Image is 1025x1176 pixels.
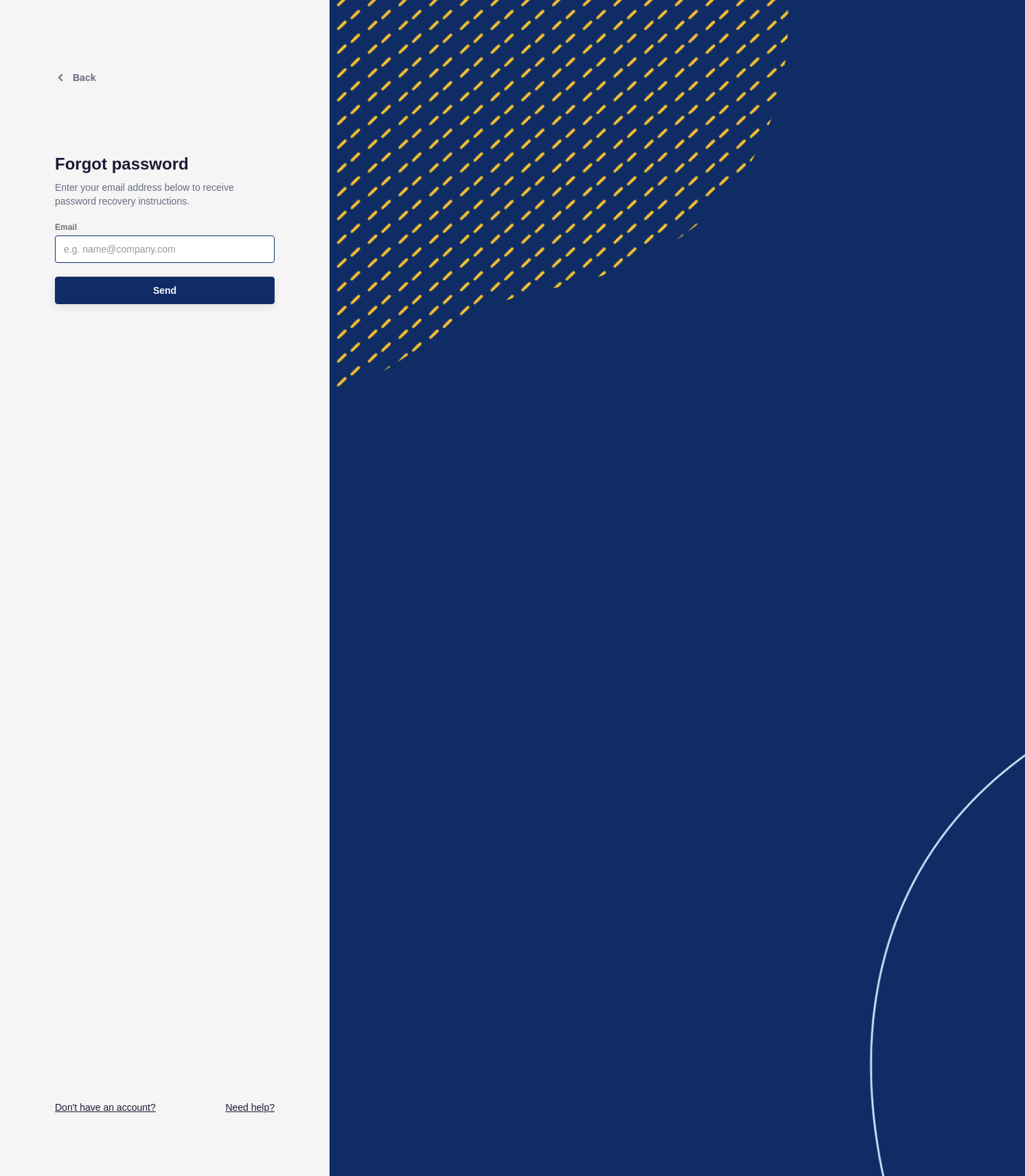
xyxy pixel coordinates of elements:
a: Back [55,72,95,83]
span: Back [73,72,95,83]
input: e.g. name@company.com [64,242,266,256]
h1: Forgot password [55,154,275,174]
button: Send [55,277,275,304]
p: Enter your email address below to receive password recovery instructions. [55,174,275,215]
span: Send [153,284,176,297]
label: Email [55,222,77,233]
a: Need help? [225,1100,275,1114]
a: Don't have an account? [55,1100,156,1114]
